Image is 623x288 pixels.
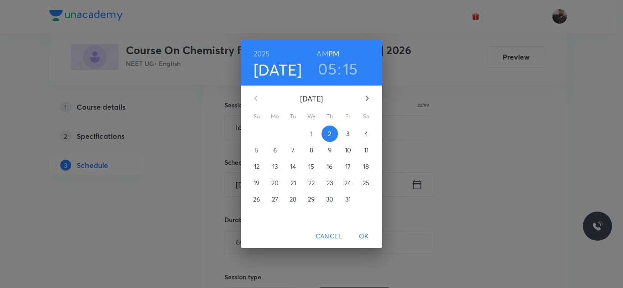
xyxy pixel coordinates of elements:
button: 18 [358,158,374,175]
span: Th [322,112,338,121]
p: 20 [271,178,279,187]
p: 12 [254,162,260,171]
p: 26 [253,195,260,204]
button: 16 [322,158,338,175]
p: 6 [273,146,277,155]
span: Fr [340,112,356,121]
button: AM [317,47,328,60]
button: 15 [343,59,358,78]
p: 28 [290,195,296,204]
button: 28 [285,191,301,207]
button: 31 [340,191,356,207]
p: 10 [345,146,351,155]
button: 17 [340,158,356,175]
span: Cancel [316,231,342,242]
p: [DATE] [267,93,356,104]
p: 8 [310,146,313,155]
button: 19 [249,175,265,191]
p: 22 [308,178,315,187]
span: Sa [358,112,374,121]
button: 11 [358,142,374,158]
button: 22 [303,175,320,191]
button: 25 [358,175,374,191]
p: 29 [308,195,315,204]
button: 2025 [254,47,270,60]
p: 27 [272,195,278,204]
button: 14 [285,158,301,175]
p: 15 [308,162,314,171]
span: Mo [267,112,283,121]
p: 11 [364,146,369,155]
p: 30 [326,195,333,204]
button: 3 [340,126,356,142]
button: 27 [267,191,283,207]
button: 7 [285,142,301,158]
p: 16 [327,162,332,171]
button: 13 [267,158,283,175]
button: 2 [322,126,338,142]
p: 31 [345,195,351,204]
button: 10 [340,142,356,158]
p: 24 [344,178,351,187]
p: 3 [346,129,349,138]
button: 20 [267,175,283,191]
p: 9 [328,146,332,155]
button: 6 [267,142,283,158]
button: 29 [303,191,320,207]
button: 21 [285,175,301,191]
button: Cancel [312,228,346,245]
span: Su [249,112,265,121]
p: 23 [327,178,333,187]
p: 21 [291,178,296,187]
p: 25 [363,178,369,187]
button: 24 [340,175,356,191]
p: 7 [291,146,295,155]
span: We [303,112,320,121]
button: 30 [322,191,338,207]
p: 19 [254,178,260,187]
span: OK [353,231,375,242]
p: 14 [290,162,296,171]
button: 23 [322,175,338,191]
button: 8 [303,142,320,158]
p: 5 [255,146,259,155]
button: 15 [303,158,320,175]
button: [DATE] [254,60,302,79]
p: 17 [345,162,351,171]
button: 4 [358,126,374,142]
p: 13 [272,162,278,171]
p: 4 [364,129,368,138]
button: 5 [249,142,265,158]
button: OK [349,228,379,245]
span: Tu [285,112,301,121]
h3: : [337,59,341,78]
button: 9 [322,142,338,158]
p: 18 [363,162,369,171]
button: 05 [318,59,337,78]
p: 2 [328,129,331,138]
button: 26 [249,191,265,207]
button: PM [328,47,339,60]
button: 12 [249,158,265,175]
